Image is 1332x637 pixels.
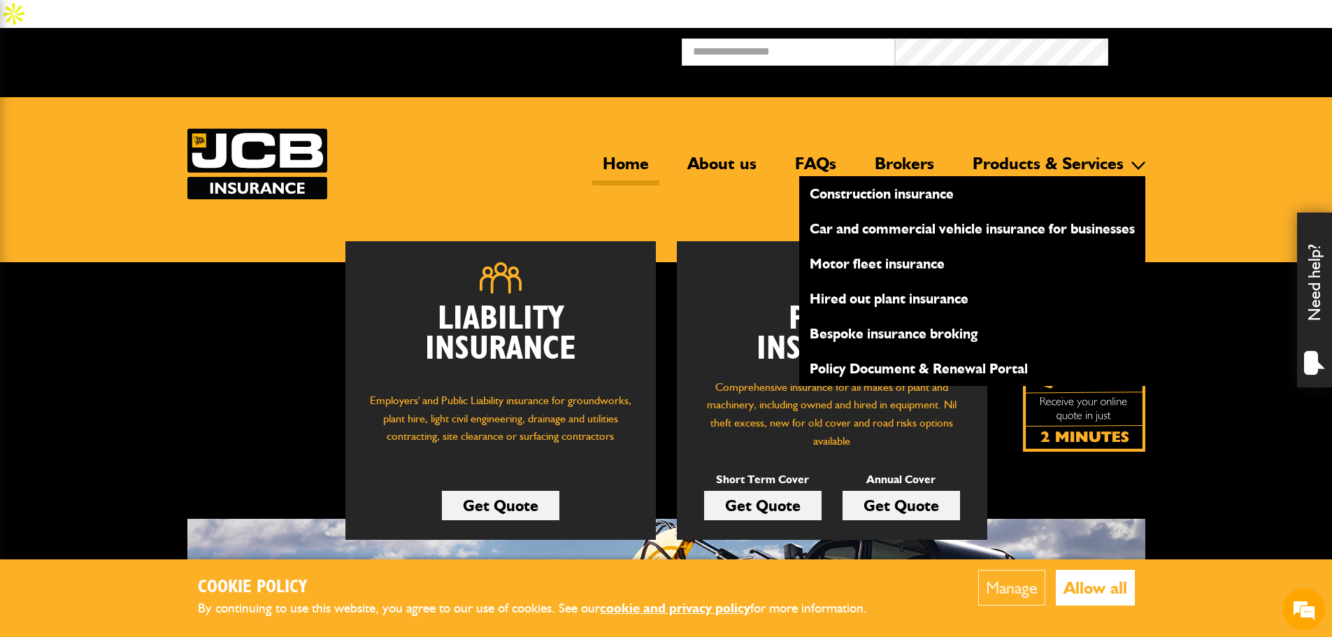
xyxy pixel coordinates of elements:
input: Enter your email address [18,171,255,201]
img: JCB Insurance Services logo [187,129,327,199]
h2: Liability Insurance [366,304,635,378]
a: Get Quote [442,491,559,520]
div: Minimize live chat window [229,7,263,41]
a: Get your insurance quote isn just 2-minutes [1023,329,1145,452]
button: Broker Login [1108,38,1322,60]
div: Chat with us now [73,78,235,96]
a: About us [677,153,767,185]
textarea: Type your message and hit 'Enter' [18,253,255,419]
a: Hired out plant insurance [799,287,1145,310]
a: Car and commercial vehicle insurance for businesses [799,217,1145,241]
p: Employers' and Public Liability insurance for groundworks, plant hire, light civil engineering, d... [366,392,635,459]
a: Policy Document & Renewal Portal [799,357,1145,380]
img: d_20077148190_company_1631870298795_20077148190 [24,78,59,97]
p: Comprehensive insurance for all makes of plant and machinery, including owned and hired in equipm... [698,378,966,450]
a: Get Quote [704,491,822,520]
h2: Plant Insurance [698,304,966,364]
p: Annual Cover [843,471,960,489]
a: Products & Services [962,153,1134,185]
input: Enter your last name [18,129,255,160]
a: cookie and privacy policy [600,600,750,616]
a: JCB Insurance Services [187,129,327,199]
a: Home [592,153,659,185]
button: Allow all [1056,570,1135,606]
h2: Cookie Policy [198,577,890,599]
p: By continuing to use this website, you agree to our use of cookies. See our for more information. [198,598,890,620]
a: FAQs [785,153,847,185]
a: Get Quote [843,491,960,520]
input: Enter your phone number [18,212,255,243]
em: Start Chat [190,431,254,450]
p: Short Term Cover [704,471,822,489]
a: Bespoke insurance broking [799,322,1145,345]
a: Construction insurance [799,182,1145,206]
a: Motor fleet insurance [799,252,1145,275]
a: Brokers [864,153,945,185]
img: Quick Quote [1023,329,1145,452]
div: Need help? [1297,213,1332,387]
button: Manage [978,570,1045,606]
